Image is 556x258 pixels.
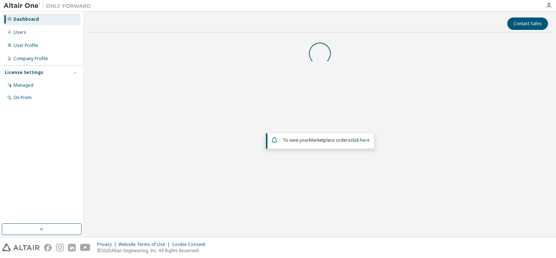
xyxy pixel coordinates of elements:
[119,242,172,247] div: Website Terms of Use
[2,244,40,251] img: altair_logo.svg
[97,247,210,254] p: © 2025 Altair Engineering, Inc. All Rights Reserved.
[507,17,548,30] button: Contact Sales
[80,244,91,251] img: youtube.svg
[68,244,76,251] img: linkedin.svg
[13,16,39,22] div: Dashboard
[172,242,210,247] div: Cookie Consent
[5,70,43,75] div: License Settings
[13,56,48,62] div: Company Profile
[4,2,95,9] img: Altair One
[44,244,52,251] img: facebook.svg
[56,244,64,251] img: instagram.svg
[13,95,32,101] div: On Prem
[13,30,26,35] div: Users
[13,43,38,48] div: User Profile
[309,137,350,143] em: Marketplace orders
[360,137,370,143] a: here
[97,242,119,247] div: Privacy
[13,82,33,88] div: Managed
[283,137,370,143] span: To view your click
